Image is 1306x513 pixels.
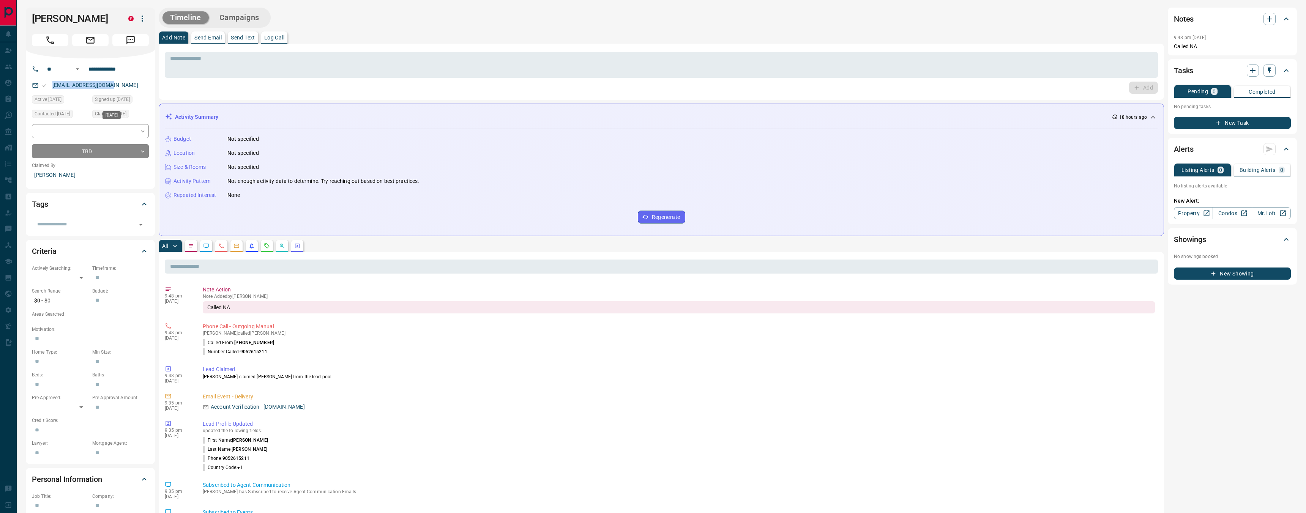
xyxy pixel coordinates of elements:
svg: Lead Browsing Activity [203,243,209,249]
span: [PERSON_NAME] [232,437,268,443]
p: Country Code : [203,464,243,471]
div: Alerts [1174,140,1291,158]
div: Activity Summary18 hours ago [165,110,1158,124]
a: Property [1174,207,1213,219]
p: Not specified [227,135,259,143]
p: Note Action [203,286,1155,294]
p: Called From: [203,339,274,346]
p: Activity Pattern [174,177,211,185]
div: TBD [32,144,149,158]
p: Baths: [92,371,149,378]
div: [DATE] [103,111,121,119]
span: Email [72,34,109,46]
span: [PERSON_NAME] [232,447,267,452]
p: Budget [174,135,191,143]
h2: Alerts [1174,143,1194,155]
p: Lawyer: [32,440,88,447]
div: Notes [1174,10,1291,28]
div: Fri Sep 12 2025 [92,95,149,106]
p: No pending tasks [1174,101,1291,112]
p: All [162,243,168,249]
p: Account Verification - [DOMAIN_NAME] [211,403,305,411]
p: Claimed By: [32,162,149,169]
p: Note Added by [PERSON_NAME] [203,294,1155,299]
p: Search Range: [32,288,88,294]
span: Message [112,34,149,46]
div: Showings [1174,230,1291,249]
p: Job Title: [32,493,88,500]
p: Email Event - Delivery [203,393,1155,401]
div: Personal Information [32,470,149,488]
p: Pre-Approval Amount: [92,394,149,401]
button: Campaigns [212,11,267,24]
div: Tags [32,195,149,213]
span: 9052615211 [222,456,249,461]
p: updated the following fields: [203,428,1155,433]
a: Mr.Loft [1252,207,1291,219]
p: Building Alerts [1240,167,1276,173]
p: Completed [1249,89,1276,94]
p: [DATE] [165,433,191,438]
h2: Criteria [32,245,57,257]
button: Open [136,219,146,230]
p: Log Call [264,35,284,40]
p: 0 [1219,167,1222,173]
p: [DATE] [165,378,191,384]
div: Called NA [203,301,1155,313]
svg: Requests [264,243,270,249]
p: New Alert: [1174,197,1291,205]
svg: Emails [233,243,240,249]
p: Home Type: [32,349,88,356]
p: Company: [92,493,149,500]
div: Criteria [32,242,149,260]
p: Areas Searched: [32,311,149,318]
p: Activity Summary [175,113,218,121]
p: Budget: [92,288,149,294]
p: Min Size: [92,349,149,356]
p: Lead Claimed [203,365,1155,373]
p: Not enough activity data to determine. Try reaching out based on best practices. [227,177,420,185]
p: 18 hours ago [1119,114,1147,121]
a: Condos [1213,207,1252,219]
a: [EMAIL_ADDRESS][DOMAIN_NAME] [52,82,138,88]
p: [PERSON_NAME] claimed [PERSON_NAME] from the lead pool [203,373,1155,380]
h2: Tags [32,198,48,210]
p: Mortgage Agent: [92,440,149,447]
p: [DATE] [165,406,191,411]
button: New Showing [1174,268,1291,280]
p: Add Note [162,35,185,40]
div: Sat Sep 13 2025 [32,95,88,106]
p: Not specified [227,163,259,171]
svg: Calls [218,243,224,249]
p: Phone Call - Outgoing Manual [203,323,1155,330]
p: Size & Rooms [174,163,206,171]
p: Last Name : [203,446,268,453]
p: 9:48 pm [165,373,191,378]
h2: Notes [1174,13,1194,25]
p: No listing alerts available [1174,183,1291,189]
p: Called NA [1174,42,1291,50]
svg: Notes [188,243,194,249]
svg: Email Valid [42,83,47,88]
p: Phone : [203,455,249,462]
p: $0 - $0 [32,294,88,307]
p: Motivation: [32,326,149,333]
p: [DATE] [165,335,191,341]
p: [DATE] [165,494,191,499]
p: Send Email [194,35,222,40]
button: Timeline [162,11,209,24]
p: [PERSON_NAME] [32,169,149,181]
svg: Opportunities [279,243,285,249]
p: [DATE] [165,299,191,304]
span: Call [32,34,68,46]
p: Number Called: [203,348,267,355]
p: Repeated Interest [174,191,216,199]
div: Tasks [1174,61,1291,80]
span: +1 [237,465,243,470]
p: 9:48 pm [165,330,191,335]
p: First Name : [203,437,268,444]
p: Location [174,149,195,157]
svg: Agent Actions [294,243,300,249]
p: Credit Score: [32,417,149,424]
p: 9:48 pm [165,293,191,299]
